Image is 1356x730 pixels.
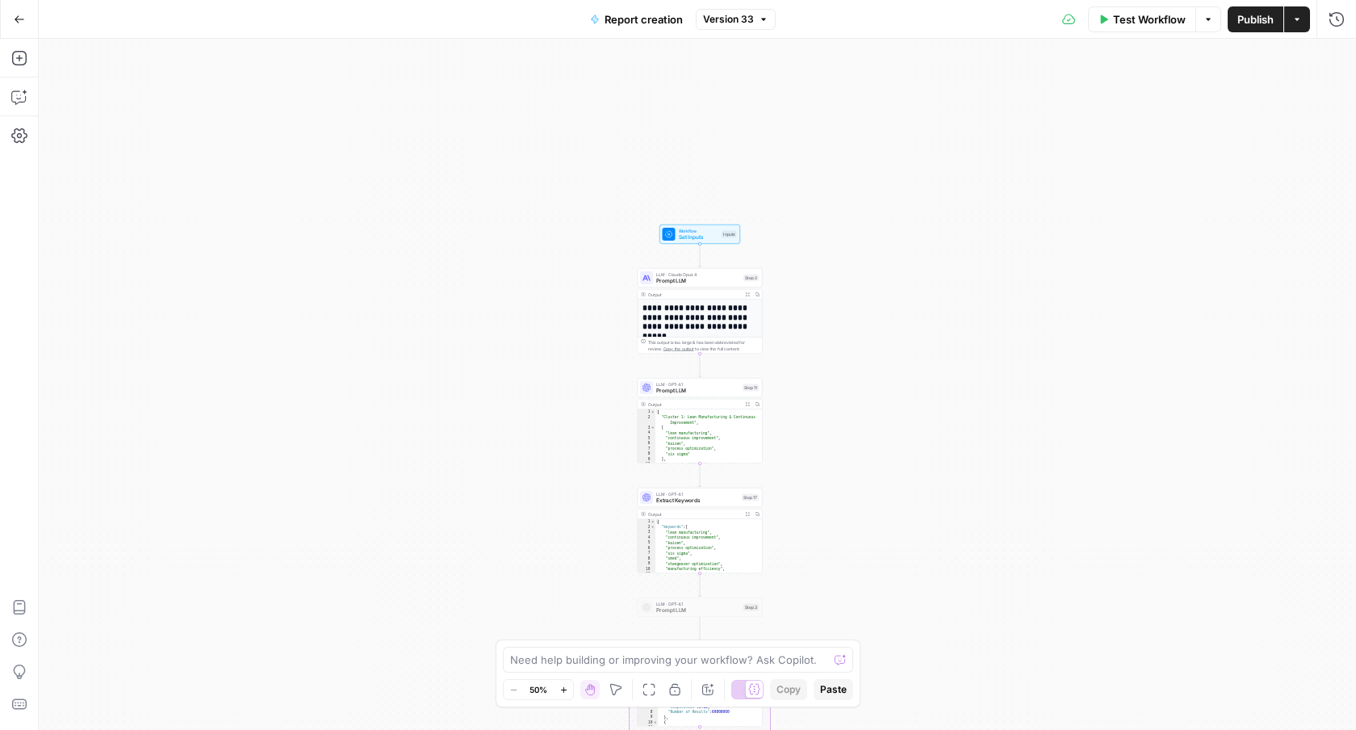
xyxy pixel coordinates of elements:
span: Toggle code folding, rows 1 through 42 [651,409,655,415]
div: Inputs [722,231,737,238]
span: Prompt LLM [656,387,739,395]
div: Output [648,511,740,518]
span: Publish [1237,11,1274,27]
span: Toggle code folding, rows 10 through 17 [653,720,658,726]
div: Step 3 [743,604,759,611]
div: 9 [638,457,655,463]
span: Prompt LLM [656,277,740,285]
span: Paste [820,682,847,697]
div: Step 17 [742,494,759,501]
div: 10 [638,567,655,573]
div: 1 [638,519,655,525]
div: LLM · GPT-4.1Extract KeywordsStep 17Output{ "keywords":[ "lean manufacturing", "continuous improv... [638,488,763,573]
div: 9 [638,561,655,567]
span: Set Inputs [679,233,719,241]
span: Prompt LLM [656,606,740,615]
div: Output [648,401,740,408]
span: Version 33 [703,12,754,27]
button: Copy [770,679,807,700]
div: 8 [638,451,655,457]
span: Extract Keywords [656,497,739,505]
g: Edge from start to step_2 [699,244,701,267]
span: LLM · Claude Opus 4 [656,271,740,278]
div: 5 [638,540,655,546]
g: Edge from step_11 to step_17 [699,464,701,487]
g: Edge from step_17 to step_3 [699,573,701,597]
div: LLM · GPT-4.1Prompt LLMStep 11Output[ "Cluster 1: Lean Manufacturing & Continuous Improvement", [... [638,378,763,464]
span: Copy [776,682,801,697]
button: Test Workflow [1088,6,1195,32]
div: WorkflowSet InputsInputs [638,224,763,244]
div: 8 [638,710,658,715]
button: Report creation [580,6,693,32]
div: 2 [638,525,655,531]
span: LLM · GPT-4.1 [656,491,739,497]
div: 8 [638,556,655,562]
span: Toggle code folding, rows 3 through 9 [651,426,655,431]
div: 6 [638,441,655,447]
div: 11 [638,572,655,577]
span: Copy the output [663,346,694,351]
div: 3 [638,426,655,431]
div: 7 [638,551,655,556]
g: Edge from step_3 to step_4 [699,617,701,640]
div: 5 [638,436,655,442]
div: Output [648,292,740,298]
div: LLM · GPT-4.1Prompt LLMStep 3 [638,598,763,617]
div: 1 [638,409,655,415]
div: 4 [638,535,655,541]
span: Workflow [679,228,719,234]
span: LLM · GPT-4.1 [656,381,739,388]
span: 50% [529,683,547,696]
div: 10 [638,462,655,468]
div: 9 [638,715,658,720]
div: 2 [638,415,655,426]
span: Report creation [605,11,683,27]
g: Edge from step_2 to step_11 [699,354,701,377]
span: Toggle code folding, rows 2 through 28 [651,525,655,531]
div: Step 11 [743,384,759,392]
div: 4 [638,430,655,436]
button: Paste [814,679,853,700]
div: 6 [638,546,655,552]
div: 10 [638,720,658,726]
button: Version 33 [696,9,776,30]
div: This output is too large & has been abbreviated for review. to view the full content. [648,339,759,352]
button: Publish [1228,6,1283,32]
div: 7 [638,447,655,452]
span: Test Workflow [1113,11,1186,27]
div: 3 [638,530,655,535]
div: Step 2 [743,275,759,282]
span: Toggle code folding, rows 1 through 29 [651,519,655,525]
span: LLM · GPT-4.1 [656,601,740,607]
